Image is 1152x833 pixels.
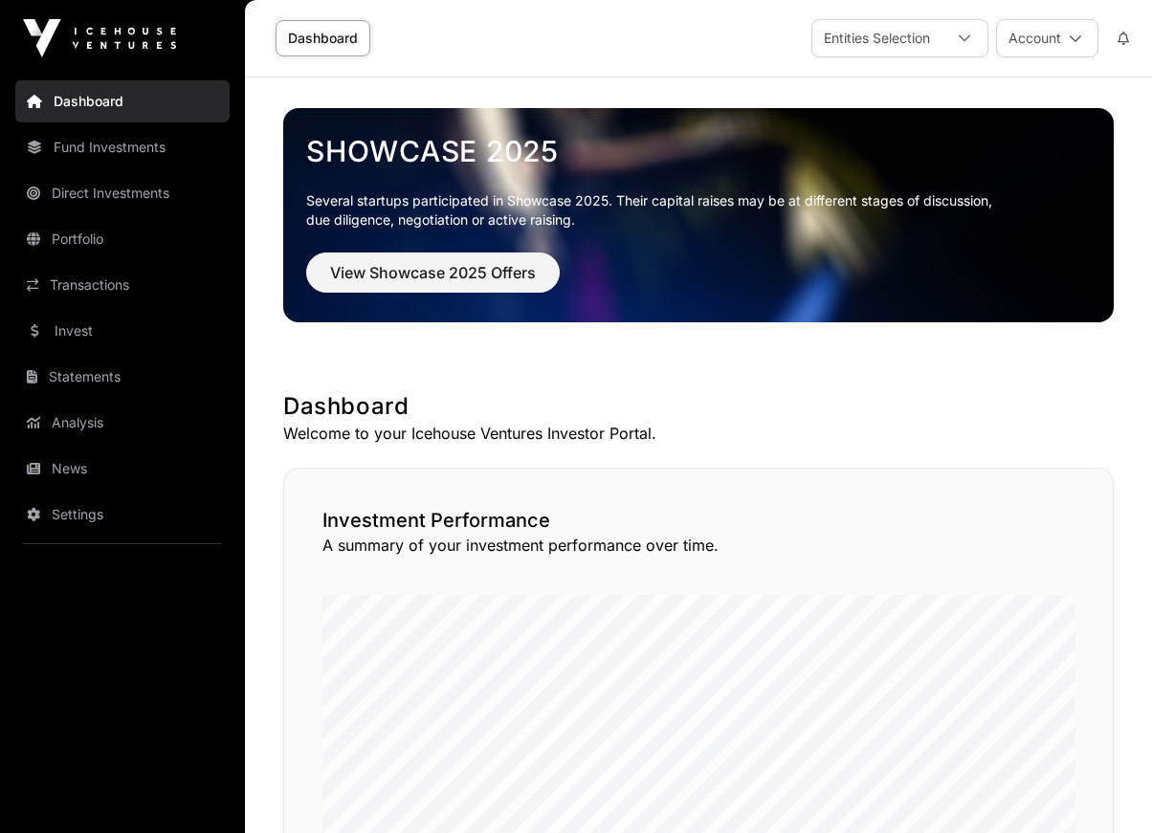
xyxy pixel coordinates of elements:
[15,402,230,444] a: Analysis
[23,19,176,57] img: Icehouse Ventures Logo
[812,20,942,56] div: Entities Selection
[306,191,1091,230] p: Several startups participated in Showcase 2025. Their capital raises may be at different stages o...
[996,19,1098,57] button: Account
[15,126,230,168] a: Fund Investments
[15,310,230,352] a: Invest
[15,80,230,122] a: Dashboard
[322,507,1074,534] h2: Investment Performance
[306,252,560,293] button: View Showcase 2025 Offers
[15,448,230,490] a: News
[306,272,560,291] a: View Showcase 2025 Offers
[330,261,536,284] span: View Showcase 2025 Offers
[283,422,1114,445] p: Welcome to your Icehouse Ventures Investor Portal.
[1056,741,1152,833] iframe: Chat Widget
[15,264,230,306] a: Transactions
[15,493,230,536] a: Settings
[283,108,1114,322] img: Showcase 2025
[15,218,230,260] a: Portfolio
[322,534,1074,557] p: A summary of your investment performance over time.
[15,356,230,398] a: Statements
[306,134,1091,168] a: Showcase 2025
[15,172,230,214] a: Direct Investments
[276,20,370,56] a: Dashboard
[283,391,1114,422] h1: Dashboard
